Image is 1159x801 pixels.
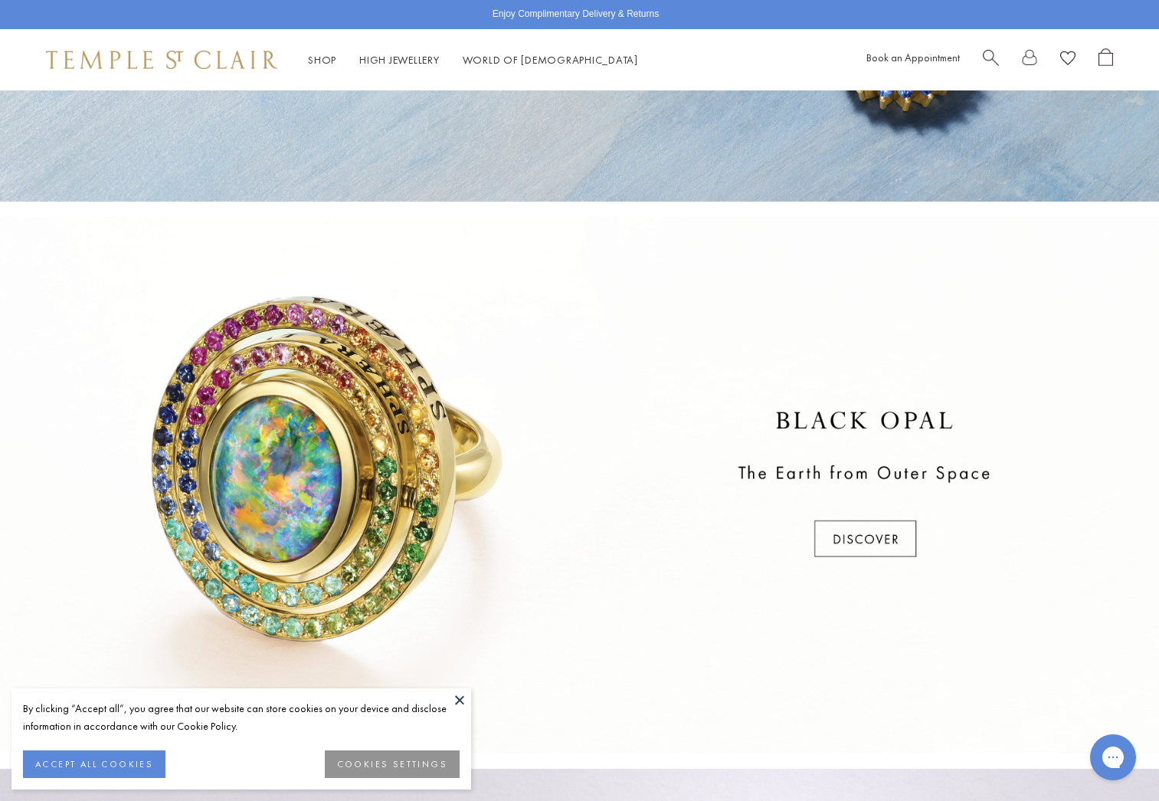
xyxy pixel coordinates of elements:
a: Search [983,48,999,72]
a: High JewelleryHigh Jewellery [359,53,440,67]
a: Open Shopping Bag [1098,48,1113,72]
iframe: Gorgias live chat messenger [1082,729,1144,786]
a: World of [DEMOGRAPHIC_DATA]World of [DEMOGRAPHIC_DATA] [463,53,638,67]
div: By clicking “Accept all”, you agree that our website can store cookies on your device and disclos... [23,700,460,735]
a: ShopShop [308,53,336,67]
a: Book an Appointment [866,51,960,64]
img: Temple St. Clair [46,51,277,69]
button: COOKIES SETTINGS [325,750,460,778]
a: View Wishlist [1060,48,1076,72]
p: Enjoy Complimentary Delivery & Returns [493,7,659,22]
nav: Main navigation [308,51,638,70]
button: ACCEPT ALL COOKIES [23,750,165,778]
